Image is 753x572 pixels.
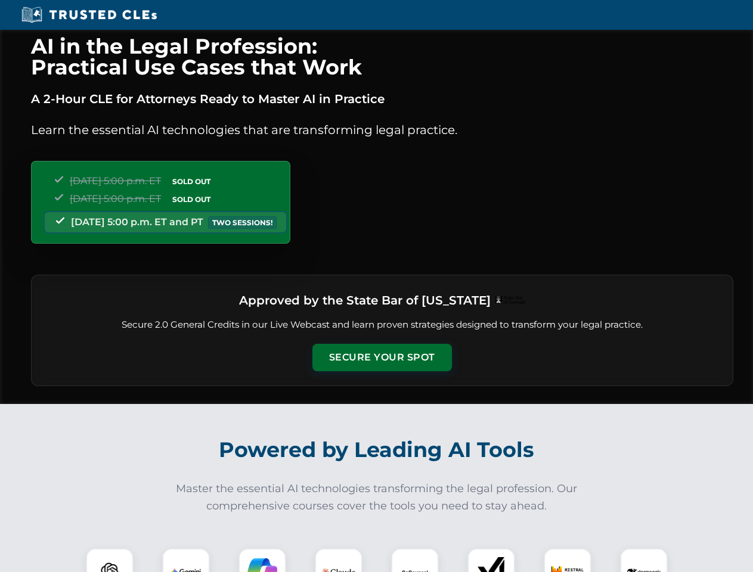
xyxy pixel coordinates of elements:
[495,296,525,304] img: Logo
[168,480,585,515] p: Master the essential AI technologies transforming the legal profession. Our comprehensive courses...
[18,6,160,24] img: Trusted CLEs
[31,36,733,77] h1: AI in the Legal Profession: Practical Use Cases that Work
[168,175,215,188] span: SOLD OUT
[239,290,491,311] h3: Approved by the State Bar of [US_STATE]
[46,318,718,332] p: Secure 2.0 General Credits in our Live Webcast and learn proven strategies designed to transform ...
[70,175,161,186] span: [DATE] 5:00 p.m. ET
[312,344,452,371] button: Secure Your Spot
[168,193,215,206] span: SOLD OUT
[70,193,161,204] span: [DATE] 5:00 p.m. ET
[31,89,733,108] p: A 2-Hour CLE for Attorneys Ready to Master AI in Practice
[31,120,733,139] p: Learn the essential AI technologies that are transforming legal practice.
[47,429,707,471] h2: Powered by Leading AI Tools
